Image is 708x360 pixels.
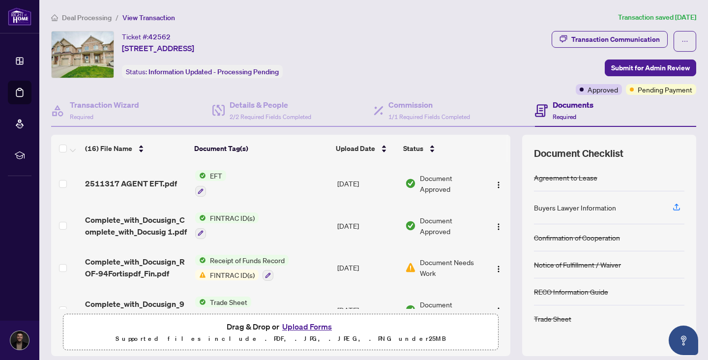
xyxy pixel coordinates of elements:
[420,257,482,278] span: Document Needs Work
[336,143,375,154] span: Upload Date
[122,13,175,22] span: View Transaction
[195,297,251,323] button: Status IconTrade Sheet
[403,143,423,154] span: Status
[148,32,171,41] span: 42562
[495,307,502,315] img: Logo
[8,7,31,26] img: logo
[405,220,416,231] img: Document Status
[420,215,482,237] span: Document Approved
[681,38,688,45] span: ellipsis
[534,172,597,183] div: Agreement to Lease
[69,333,492,345] p: Supported files include .PDF, .JPG, .JPEG, .PNG under 25 MB
[495,181,502,189] img: Logo
[388,113,470,120] span: 1/1 Required Fields Completed
[85,214,187,238] span: Complete_with_Docusign_Complete_with_Docusig 1.pdf
[491,176,506,191] button: Logo
[63,314,498,351] span: Drag & Drop orUpload FormsSupported files include .PDF, .JPG, .JPEG, .PNG under25MB
[195,270,206,280] img: Status Icon
[611,60,690,76] span: Submit for Admin Review
[571,31,660,47] div: Transaction Communication
[195,255,206,266] img: Status Icon
[491,218,506,234] button: Logo
[333,247,401,289] td: [DATE]
[52,31,114,78] img: IMG-N12246850_1.jpg
[81,135,190,162] th: (16) File Name
[333,289,401,331] td: [DATE]
[227,320,335,333] span: Drag & Drop or
[230,113,311,120] span: 2/2 Required Fields Completed
[70,99,139,111] h4: Transaction Wizard
[405,304,416,315] img: Document Status
[534,286,608,297] div: RECO Information Guide
[85,143,132,154] span: (16) File Name
[206,255,289,266] span: Receipt of Funds Record
[420,299,482,321] span: Document Approved
[85,178,177,189] span: 2511317 AGENT EFT.pdf
[206,170,226,181] span: EFT
[588,84,618,95] span: Approved
[491,302,506,318] button: Logo
[206,297,251,307] span: Trade Sheet
[388,99,470,111] h4: Commission
[51,14,58,21] span: home
[62,13,112,22] span: Deal Processing
[116,12,118,23] li: /
[534,147,623,160] span: Document Checklist
[553,99,593,111] h4: Documents
[669,326,698,355] button: Open asap
[206,270,259,280] span: FINTRAC ID(s)
[399,135,483,162] th: Status
[195,212,206,223] img: Status Icon
[85,256,187,279] span: Complete_with_Docusign_ROF-94Fortispdf_Fin.pdf
[420,173,482,194] span: Document Approved
[491,260,506,275] button: Logo
[495,265,502,273] img: Logo
[195,212,259,239] button: Status IconFINTRAC ID(s)
[85,298,187,322] span: Complete_with_Docusign_94_Fortis_-_TS_-_Agen.pdf
[148,67,279,76] span: Information Updated - Processing Pending
[195,170,226,197] button: Status IconEFT
[534,259,621,270] div: Notice of Fulfillment / Waiver
[534,202,616,213] div: Buyers Lawyer Information
[638,84,692,95] span: Pending Payment
[333,162,401,205] td: [DATE]
[122,65,283,78] div: Status:
[534,232,620,243] div: Confirmation of Cooperation
[332,135,399,162] th: Upload Date
[279,320,335,333] button: Upload Forms
[195,255,289,281] button: Status IconReceipt of Funds RecordStatus IconFINTRAC ID(s)
[195,170,206,181] img: Status Icon
[405,262,416,273] img: Document Status
[70,113,93,120] span: Required
[10,331,29,350] img: Profile Icon
[405,178,416,189] img: Document Status
[195,297,206,307] img: Status Icon
[552,31,668,48] button: Transaction Communication
[190,135,332,162] th: Document Tag(s)
[333,205,401,247] td: [DATE]
[495,223,502,231] img: Logo
[206,212,259,223] span: FINTRAC ID(s)
[534,313,571,324] div: Trade Sheet
[553,113,576,120] span: Required
[122,42,194,54] span: [STREET_ADDRESS]
[605,60,696,76] button: Submit for Admin Review
[618,12,696,23] article: Transaction saved [DATE]
[230,99,311,111] h4: Details & People
[122,31,171,42] div: Ticket #:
